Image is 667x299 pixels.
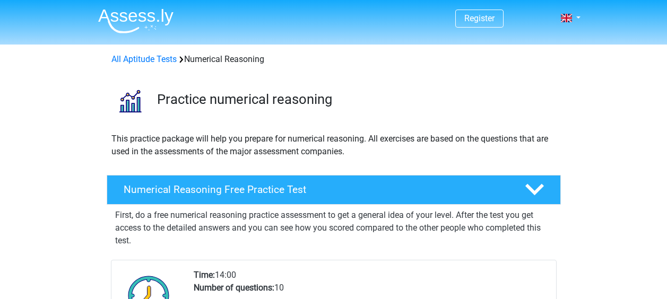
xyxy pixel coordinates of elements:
h4: Numerical Reasoning Free Practice Test [124,183,508,196]
div: Numerical Reasoning [107,53,560,66]
b: Time: [194,270,215,280]
a: All Aptitude Tests [111,54,177,64]
img: Assessly [98,8,174,33]
a: Numerical Reasoning Free Practice Test [102,175,565,205]
h3: Practice numerical reasoning [157,91,552,108]
a: Register [464,13,495,23]
b: Number of questions: [194,283,274,293]
p: First, do a free numerical reasoning practice assessment to get a general idea of your level. Aft... [115,209,552,247]
p: This practice package will help you prepare for numerical reasoning. All exercises are based on t... [111,133,556,158]
img: numerical reasoning [107,78,152,124]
